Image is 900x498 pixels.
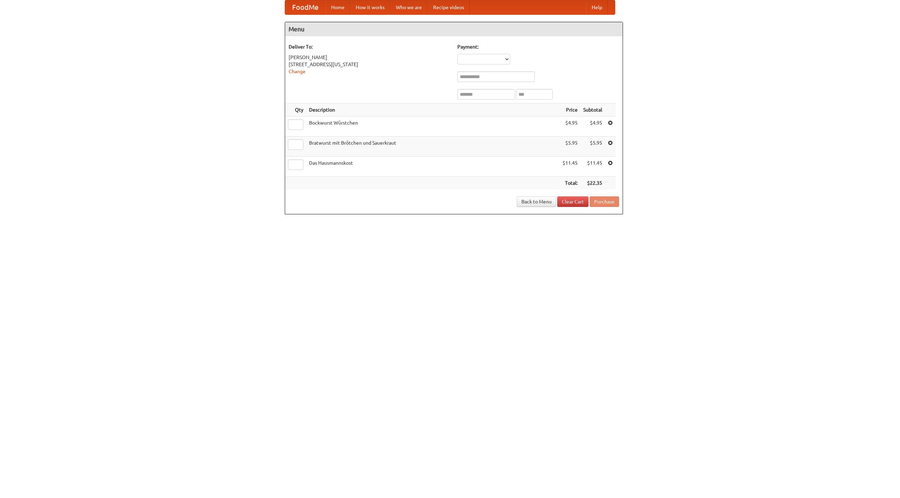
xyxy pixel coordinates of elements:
[560,177,580,190] th: Total:
[517,196,556,207] a: Back to Menu
[580,157,605,177] td: $11.45
[580,103,605,116] th: Subtotal
[557,196,589,207] a: Clear Cart
[560,157,580,177] td: $11.45
[285,0,326,14] a: FoodMe
[306,103,560,116] th: Description
[306,116,560,137] td: Bockwurst Würstchen
[560,137,580,157] td: $5.95
[390,0,427,14] a: Who we are
[289,54,450,61] div: [PERSON_NAME]
[560,103,580,116] th: Price
[289,61,450,68] div: [STREET_ADDRESS][US_STATE]
[580,137,605,157] td: $5.95
[350,0,390,14] a: How it works
[306,137,560,157] td: Bratwurst mit Brötchen und Sauerkraut
[285,22,623,36] h4: Menu
[427,0,470,14] a: Recipe videos
[326,0,350,14] a: Home
[285,103,306,116] th: Qty
[580,177,605,190] th: $22.35
[560,116,580,137] td: $4.95
[586,0,608,14] a: Help
[457,43,619,50] h5: Payment:
[580,116,605,137] td: $4.95
[590,196,619,207] button: Purchase
[306,157,560,177] td: Das Hausmannskost
[289,43,450,50] h5: Deliver To:
[289,69,306,74] a: Change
